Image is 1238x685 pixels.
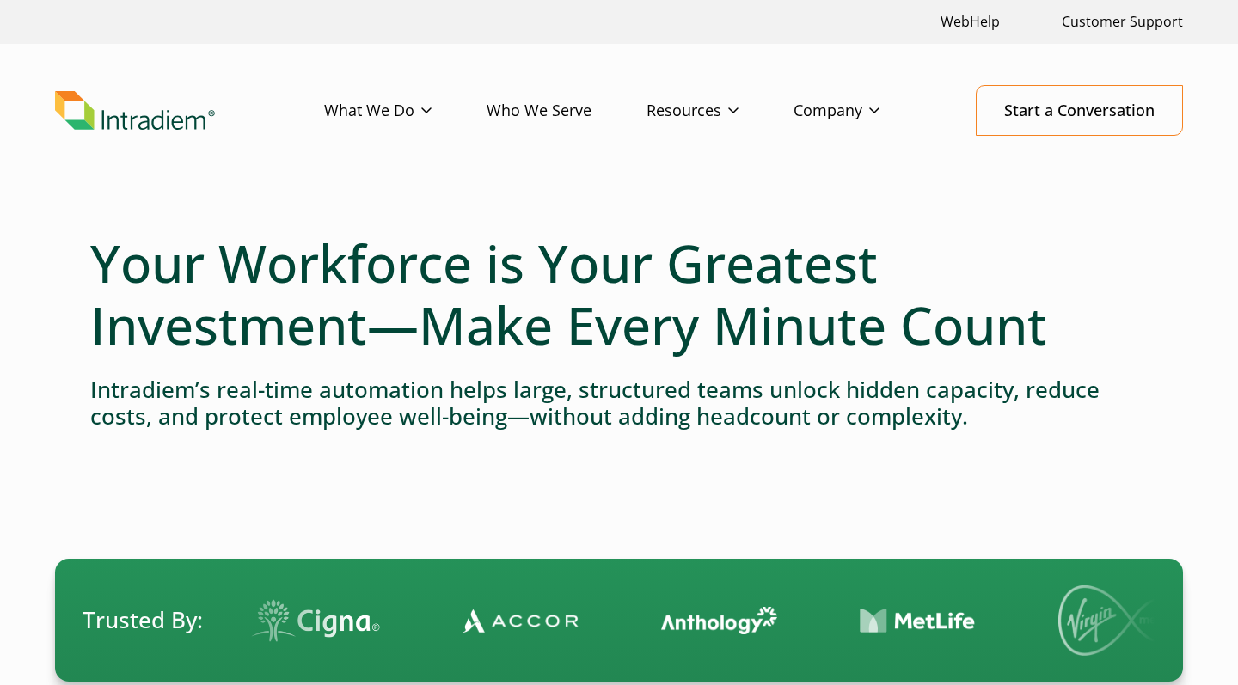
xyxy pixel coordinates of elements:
[1044,585,1164,656] img: Virgin Media logo.
[83,604,203,636] span: Trusted By:
[1055,3,1190,40] a: Customer Support
[448,608,564,633] img: Contact Center Automation Accor Logo
[934,3,1007,40] a: Link opens in a new window
[647,86,794,136] a: Resources
[324,86,487,136] a: What We Do
[487,86,647,136] a: Who We Serve
[55,91,215,131] img: Intradiem
[90,232,1148,356] h1: Your Workforce is Your Greatest Investment—Make Every Minute Count
[794,86,935,136] a: Company
[90,376,1148,430] h4: Intradiem’s real-time automation helps large, structured teams unlock hidden capacity, reduce cos...
[55,91,324,131] a: Link to homepage of Intradiem
[845,608,961,634] img: Contact Center Automation MetLife Logo
[976,85,1183,136] a: Start a Conversation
